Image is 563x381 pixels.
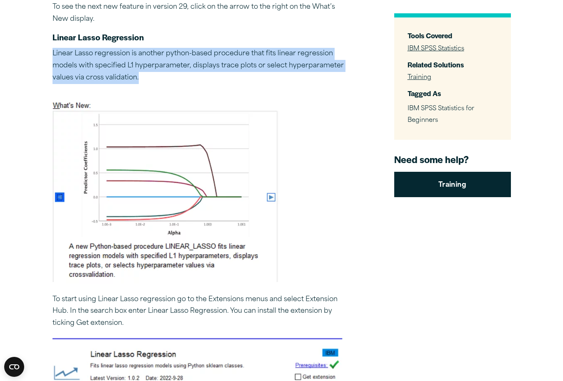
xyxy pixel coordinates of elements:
h3: Tools Covered [408,31,498,40]
strong: Linear Lasso Regression [53,31,144,43]
p: To start using Linear Lasso regression go to the Extensions menus and select Extension Hub. In th... [53,294,344,329]
a: Training [408,74,431,81]
a: Training [394,171,511,197]
h3: Related Solutions [408,59,498,69]
h3: Tagged As [408,89,498,98]
a: IBM SPSS Statistics [408,45,464,52]
button: Open CMP widget [4,357,24,377]
p: Linear Lasso regression is another python-based procedure that fits linear regression models with... [53,48,344,84]
h4: Need some help? [394,153,511,166]
span: IBM SPSS Statistics for Beginners [408,105,474,124]
p: To see the next new feature in version 29, click on the arrow to the right on the What’s New disp... [53,1,344,25]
